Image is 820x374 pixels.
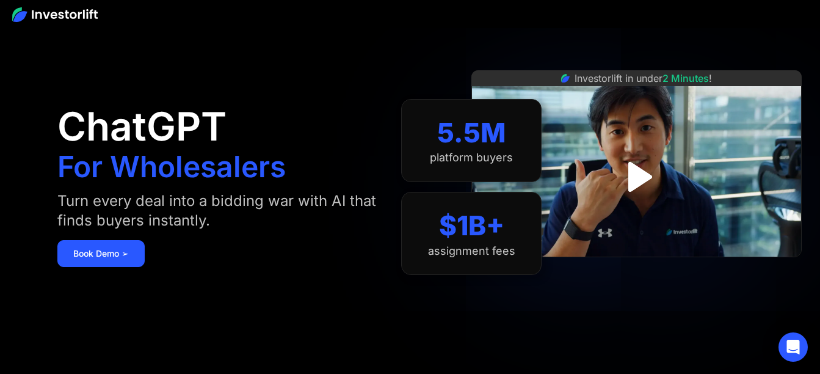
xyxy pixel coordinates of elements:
[57,240,145,267] a: Book Demo ➢
[439,210,504,242] div: $1B+
[57,152,286,182] h1: For Wholesalers
[430,151,513,164] div: platform buyers
[57,107,227,146] h1: ChatGPT
[545,263,728,278] iframe: Customer reviews powered by Trustpilot
[575,71,712,86] div: Investorlift in under !
[662,72,709,84] span: 2 Minutes
[437,117,506,149] div: 5.5M
[57,191,377,230] div: Turn every deal into a bidding war with AI that finds buyers instantly.
[609,150,664,204] a: open lightbox
[428,244,515,258] div: assignment fees
[778,332,808,362] div: Open Intercom Messenger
